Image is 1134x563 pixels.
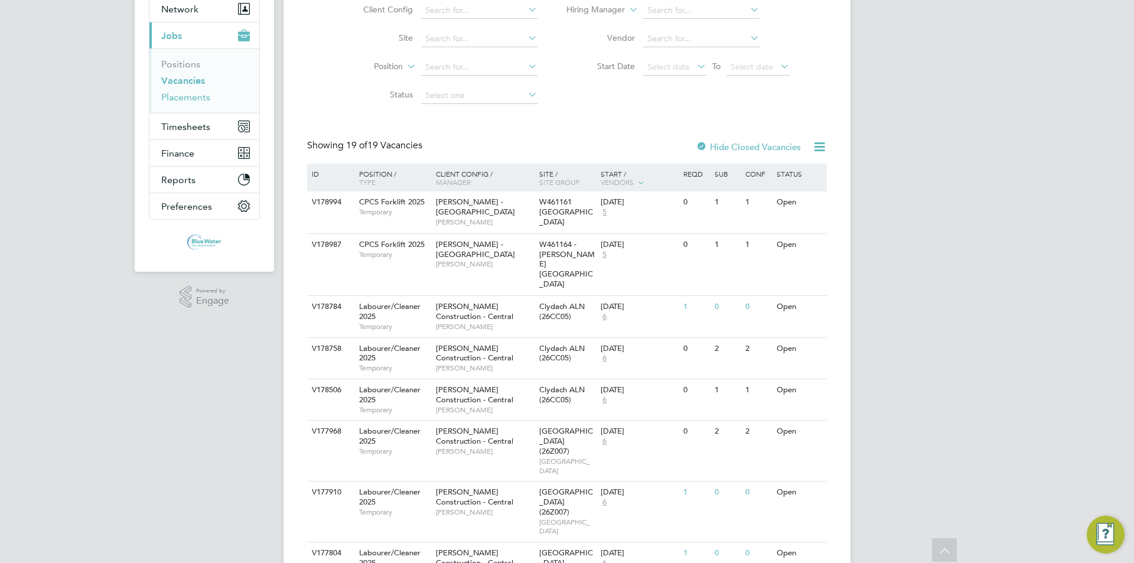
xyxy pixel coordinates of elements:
[774,338,825,360] div: Open
[680,296,711,318] div: 1
[539,343,585,363] span: Clydach ALN (26CC05)
[774,234,825,256] div: Open
[680,191,711,213] div: 0
[359,250,430,259] span: Temporary
[680,164,711,184] div: Reqd
[436,197,515,217] span: [PERSON_NAME] - [GEOGRAPHIC_DATA]
[436,177,471,187] span: Manager
[161,30,182,41] span: Jobs
[149,167,259,193] button: Reports
[539,457,595,475] span: [GEOGRAPHIC_DATA]
[539,426,593,456] span: [GEOGRAPHIC_DATA] (26Z007)
[731,61,773,72] span: Select date
[601,427,677,437] div: [DATE]
[346,139,422,151] span: 19 Vacancies
[161,174,195,186] span: Reports
[601,197,677,207] div: [DATE]
[359,322,430,331] span: Temporary
[601,250,608,260] span: 5
[712,164,742,184] div: Sub
[774,379,825,401] div: Open
[598,164,680,193] div: Start /
[180,286,230,308] a: Powered byEngage
[601,395,608,405] span: 6
[359,487,421,507] span: Labourer/Cleaner 2025
[307,139,425,152] div: Showing
[421,31,537,47] input: Search for...
[149,113,259,139] button: Timesheets
[742,164,773,184] div: Conf
[601,487,677,497] div: [DATE]
[359,239,425,249] span: CPCS Forklift 2025
[742,191,773,213] div: 1
[742,421,773,442] div: 2
[742,379,773,401] div: 1
[742,481,773,503] div: 0
[421,59,537,76] input: Search for...
[539,385,585,405] span: Clydach ALN (26CC05)
[436,487,513,507] span: [PERSON_NAME] Construction - Central
[643,2,760,19] input: Search for...
[161,92,210,103] a: Placements
[345,89,413,100] label: Status
[350,164,433,192] div: Position /
[149,193,259,219] button: Preferences
[680,234,711,256] div: 0
[539,487,593,517] span: [GEOGRAPHIC_DATA] (26Z007)
[601,302,677,312] div: [DATE]
[359,363,430,373] span: Temporary
[601,344,677,354] div: [DATE]
[567,32,635,43] label: Vendor
[601,497,608,507] span: 6
[712,191,742,213] div: 1
[601,207,608,217] span: 5
[774,421,825,442] div: Open
[309,234,350,256] div: V178987
[680,481,711,503] div: 1
[536,164,598,192] div: Site /
[436,217,533,227] span: [PERSON_NAME]
[712,481,742,503] div: 0
[774,296,825,318] div: Open
[742,338,773,360] div: 2
[346,139,367,151] span: 19 of
[196,296,229,306] span: Engage
[774,191,825,213] div: Open
[601,177,634,187] span: Vendors
[742,296,773,318] div: 0
[187,232,222,250] img: bluewaterwales-logo-retina.png
[359,207,430,217] span: Temporary
[436,507,533,517] span: [PERSON_NAME]
[309,421,350,442] div: V177968
[601,385,677,395] div: [DATE]
[742,234,773,256] div: 1
[712,296,742,318] div: 0
[309,481,350,503] div: V177910
[709,58,724,74] span: To
[436,343,513,363] span: [PERSON_NAME] Construction - Central
[309,338,350,360] div: V178758
[1087,516,1125,554] button: Engage Resource Center
[436,385,513,405] span: [PERSON_NAME] Construction - Central
[680,421,711,442] div: 0
[359,177,376,187] span: Type
[601,353,608,363] span: 6
[539,518,595,536] span: [GEOGRAPHIC_DATA]
[149,232,260,250] a: Go to home page
[161,58,200,70] a: Positions
[567,61,635,71] label: Start Date
[436,239,515,259] span: [PERSON_NAME] - [GEOGRAPHIC_DATA]
[149,140,259,166] button: Finance
[359,507,430,517] span: Temporary
[436,426,513,446] span: [PERSON_NAME] Construction - Central
[774,164,825,184] div: Status
[539,177,579,187] span: Site Group
[161,121,210,132] span: Timesheets
[601,548,677,558] div: [DATE]
[345,4,413,15] label: Client Config
[359,426,421,446] span: Labourer/Cleaner 2025
[539,301,585,321] span: Clydach ALN (26CC05)
[359,197,425,207] span: CPCS Forklift 2025
[539,239,595,289] span: W461164 - [PERSON_NAME][GEOGRAPHIC_DATA]
[436,322,533,331] span: [PERSON_NAME]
